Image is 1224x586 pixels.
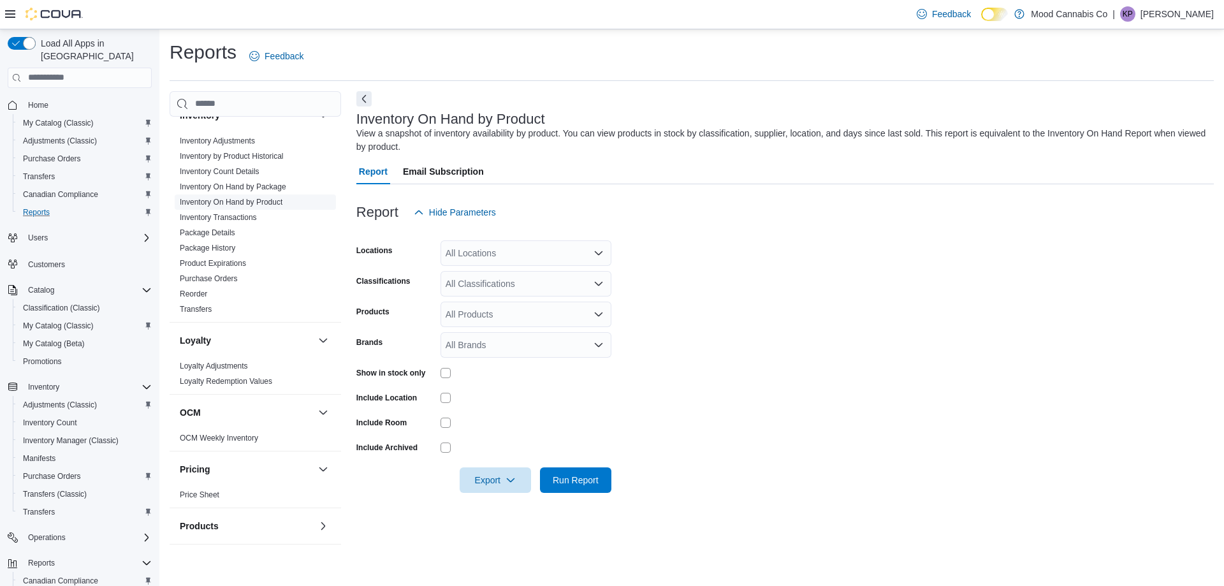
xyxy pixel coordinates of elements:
a: Transfers [18,504,60,520]
button: Catalog [3,281,157,299]
span: Purchase Orders [180,274,238,284]
button: Adjustments (Classic) [13,396,157,414]
label: Include Location [356,393,417,403]
button: Catalog [23,282,59,298]
button: Open list of options [594,279,604,289]
label: Classifications [356,276,411,286]
span: Catalog [23,282,152,298]
span: Transfers [23,507,55,517]
a: Transfers (Classic) [18,487,92,502]
p: Mood Cannabis Co [1031,6,1107,22]
span: My Catalog (Classic) [23,118,94,128]
button: Export [460,467,531,493]
button: Transfers [13,168,157,186]
a: Adjustments (Classic) [18,397,102,413]
h3: Sales [180,556,203,569]
span: Adjustments (Classic) [18,397,152,413]
a: Purchase Orders [180,274,238,283]
a: Purchase Orders [18,469,86,484]
button: Pricing [316,462,331,477]
span: Canadian Compliance [18,187,152,202]
a: Canadian Compliance [18,187,103,202]
label: Brands [356,337,382,348]
span: Report [359,159,388,184]
span: Load All Apps in [GEOGRAPHIC_DATA] [36,37,152,62]
span: Promotions [18,354,152,369]
a: Inventory by Product Historical [180,152,284,161]
button: Promotions [13,353,157,370]
div: OCM [170,430,341,451]
span: Inventory Transactions [180,212,257,223]
span: Product Expirations [180,258,246,268]
span: Feedback [265,50,303,62]
span: Purchase Orders [18,469,152,484]
button: Sales [180,556,313,569]
span: Loyalty Redemption Values [180,376,272,386]
button: Inventory [3,378,157,396]
span: Operations [28,532,66,543]
button: Products [316,518,331,534]
span: Transfers [180,304,212,314]
a: Price Sheet [180,490,219,499]
span: Feedback [932,8,971,20]
h3: Products [180,520,219,532]
a: OCM Weekly Inventory [180,434,258,443]
span: Promotions [23,356,62,367]
div: Pricing [170,487,341,508]
span: Reports [28,558,55,568]
span: Inventory Count [18,415,152,430]
span: Package Details [180,228,235,238]
span: Adjustments (Classic) [23,400,97,410]
a: Inventory Adjustments [180,136,255,145]
span: My Catalog (Beta) [18,336,152,351]
a: My Catalog (Classic) [18,318,99,333]
span: Customers [28,260,65,270]
a: Classification (Classic) [18,300,105,316]
span: Reports [23,207,50,217]
a: Transfers [180,305,212,314]
a: Feedback [912,1,976,27]
span: Inventory On Hand by Package [180,182,286,192]
a: Inventory Count [18,415,82,430]
a: Promotions [18,354,67,369]
span: Package History [180,243,235,253]
button: My Catalog (Classic) [13,317,157,335]
span: Inventory Count Details [180,166,259,177]
span: Transfers (Classic) [23,489,87,499]
button: Loyalty [180,334,313,347]
button: Inventory Count [13,414,157,432]
span: Inventory Adjustments [180,136,255,146]
span: Inventory by Product Historical [180,151,284,161]
span: Home [23,97,152,113]
a: Inventory On Hand by Package [180,182,286,191]
span: Dark Mode [981,21,982,22]
a: Inventory Count Details [180,167,259,176]
button: OCM [316,405,331,420]
button: Home [3,96,157,114]
p: [PERSON_NAME] [1140,6,1214,22]
button: Canadian Compliance [13,186,157,203]
span: Users [28,233,48,243]
button: Sales [316,555,331,570]
button: Classification (Classic) [13,299,157,317]
label: Include Room [356,418,407,428]
a: Transfers [18,169,60,184]
span: Inventory Manager (Classic) [18,433,152,448]
label: Show in stock only [356,368,426,378]
span: Inventory Count [23,418,77,428]
a: Home [23,98,54,113]
button: Purchase Orders [13,467,157,485]
span: Canadian Compliance [23,189,98,200]
button: Reports [13,203,157,221]
button: Customers [3,254,157,273]
span: KP [1123,6,1133,22]
span: Transfers [18,169,152,184]
button: OCM [180,406,313,419]
button: Inventory [23,379,64,395]
span: Reports [23,555,152,571]
span: Canadian Compliance [23,576,98,586]
button: Hide Parameters [409,200,501,225]
div: Kirsten Power [1120,6,1135,22]
a: Manifests [18,451,61,466]
span: Export [467,467,523,493]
